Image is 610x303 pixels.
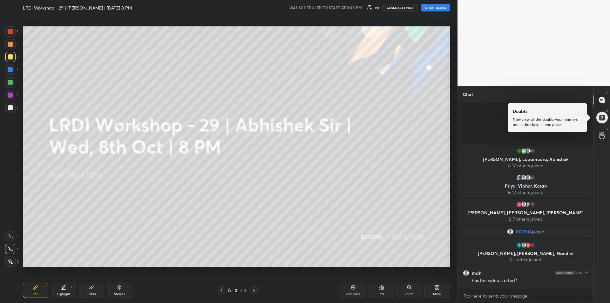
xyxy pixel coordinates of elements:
[241,288,242,292] div: /
[405,293,413,296] div: Zoom
[606,109,608,114] p: D
[5,26,18,37] div: 1
[375,6,379,9] div: 90
[463,217,588,222] p: & 7 others joined
[529,201,536,208] div: 7
[379,293,384,296] div: Poll
[529,148,536,154] div: 17
[5,231,19,241] div: C
[5,65,18,75] div: 4
[44,286,45,289] div: P
[606,91,608,96] p: T
[507,229,513,235] img: default.png
[5,90,18,100] div: 6
[520,201,527,208] img: default.png
[5,244,19,254] div: X
[472,270,483,276] h6: mahi
[532,229,545,234] span: joined
[463,190,588,195] p: & 17 others joined
[463,210,588,215] p: [PERSON_NAME], [PERSON_NAME], [PERSON_NAME]
[520,148,527,154] img: thumbnail.jpg
[57,293,70,296] div: Highlight
[458,86,478,103] p: Chat
[529,175,536,181] div: 17
[516,148,522,154] img: thumbnail.jpg
[5,103,18,113] div: 7
[99,286,101,289] div: E
[5,257,19,267] div: Z
[383,4,417,11] button: CLASS SETTINGS
[127,286,129,289] div: L
[520,175,527,181] img: default.png
[71,286,73,289] div: H
[525,148,531,154] img: default.png
[606,127,608,131] p: G
[463,157,588,162] p: [PERSON_NAME], Lopamudra, Abhishek
[529,242,536,248] div: 1
[33,293,38,296] div: Pen
[433,293,441,296] div: More
[23,5,132,11] h4: LRDI Workshop - 29 | [PERSON_NAME] | [DATE] 8 PM
[472,278,588,284] div: has the video started?
[5,52,18,62] div: 3
[463,163,588,168] p: & 17 others joined
[555,271,575,275] img: 4P8fHbbgJtejmAAAAAElFTkSuQmCC
[516,175,522,181] img: thumbnail.jpg
[114,293,125,296] div: Shapes
[525,242,531,248] img: thumbnail.jpg
[244,287,247,293] div: 6
[5,39,18,49] div: 2
[516,229,532,234] span: RODHA
[463,251,588,256] p: [PERSON_NAME], [PERSON_NAME], Nandini
[87,293,96,296] div: Eraser
[289,5,362,10] h5: WAS SCHEDULED TO START AT 8:00 PM
[525,175,531,181] img: default.png
[233,288,239,292] div: 2
[576,271,588,275] div: 8:06 PM
[520,242,527,248] img: default.png
[463,183,588,189] p: Priya, Vibhor, Karan
[5,77,18,87] div: 5
[346,293,360,296] div: Add Slide
[525,201,531,208] img: thumbnail.jpg
[421,4,450,11] button: START CLASS
[463,257,588,262] p: & 1 other joined
[463,270,469,276] img: default.png
[458,144,593,288] div: grid
[516,242,522,248] img: thumbnail.jpg
[516,201,522,208] img: thumbnail.jpg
